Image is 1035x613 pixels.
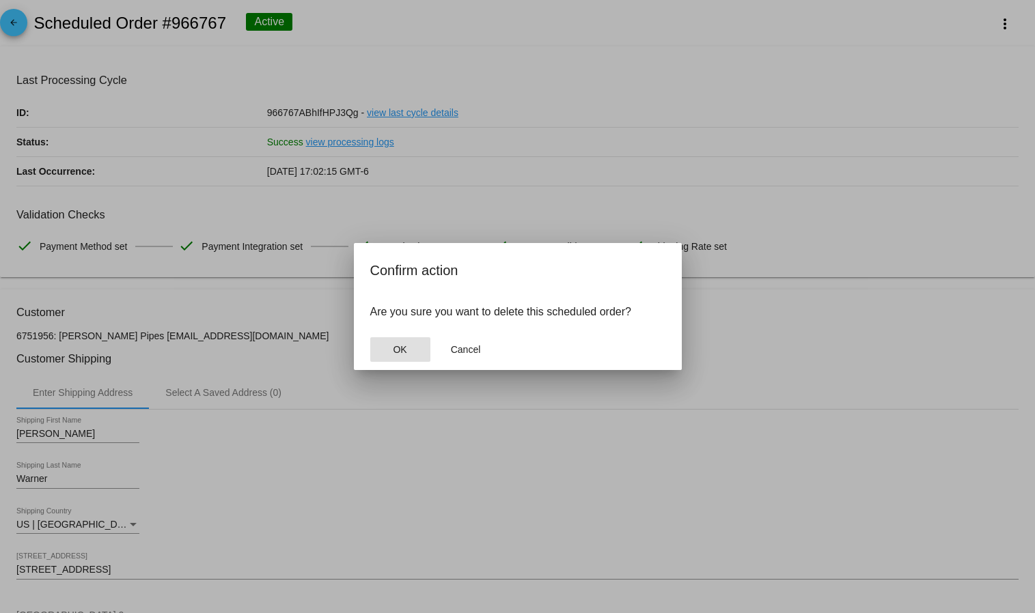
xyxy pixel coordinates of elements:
[393,344,406,355] span: OK
[370,259,665,281] h2: Confirm action
[370,337,430,362] button: Close dialog
[451,344,481,355] span: Cancel
[370,306,665,318] p: Are you sure you want to delete this scheduled order?
[436,337,496,362] button: Close dialog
